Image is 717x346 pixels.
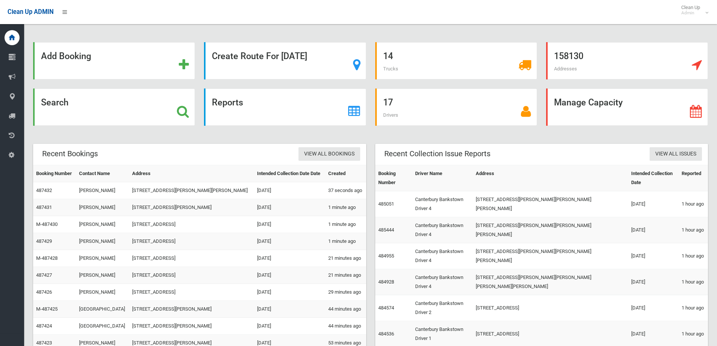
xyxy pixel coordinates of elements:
td: 1 hour ago [679,191,708,217]
a: 487423 [36,340,52,346]
td: 44 minutes ago [325,301,366,318]
th: Driver Name [412,165,473,191]
a: Create Route For [DATE] [204,42,366,79]
span: Clean Up [677,5,708,16]
th: Created [325,165,366,182]
td: [PERSON_NAME] [76,199,129,216]
td: [STREET_ADDRESS] [129,284,254,301]
th: Contact Name [76,165,129,182]
th: Reported [679,165,708,191]
a: M-487428 [36,255,58,261]
td: [STREET_ADDRESS][PERSON_NAME][PERSON_NAME][PERSON_NAME] [473,217,629,243]
header: Recent Bookings [33,146,107,161]
td: [STREET_ADDRESS][PERSON_NAME][PERSON_NAME][PERSON_NAME] [473,243,629,269]
td: [DATE] [254,318,325,335]
strong: Manage Capacity [554,97,623,108]
header: Recent Collection Issue Reports [375,146,499,161]
td: [PERSON_NAME] [76,250,129,267]
td: [DATE] [628,269,678,295]
td: 29 minutes ago [325,284,366,301]
a: 17 Drivers [375,88,537,126]
a: 484536 [378,331,394,337]
td: [DATE] [254,301,325,318]
td: [PERSON_NAME] [76,216,129,233]
td: [DATE] [254,267,325,284]
th: Address [129,165,254,182]
th: Intended Collection Date Date [254,165,325,182]
td: [DATE] [254,233,325,250]
a: 484574 [378,305,394,311]
a: 485051 [378,201,394,207]
small: Admin [681,10,700,16]
th: Address [473,165,629,191]
span: Trucks [383,66,398,72]
a: 487427 [36,272,52,278]
td: [DATE] [254,250,325,267]
td: [GEOGRAPHIC_DATA] [76,318,129,335]
a: M-487430 [36,221,58,227]
a: 487426 [36,289,52,295]
td: [DATE] [254,199,325,216]
th: Booking Number [375,165,412,191]
td: [STREET_ADDRESS][PERSON_NAME] [129,199,254,216]
td: [STREET_ADDRESS][PERSON_NAME][PERSON_NAME][PERSON_NAME][PERSON_NAME] [473,269,629,295]
td: [DATE] [628,191,678,217]
a: View All Issues [650,147,702,161]
td: [STREET_ADDRESS][PERSON_NAME] [129,301,254,318]
td: Canterbury Bankstown Driver 4 [412,191,473,217]
td: [PERSON_NAME] [76,284,129,301]
td: 1 minute ago [325,233,366,250]
td: [STREET_ADDRESS][PERSON_NAME][PERSON_NAME] [129,182,254,199]
a: Search [33,88,195,126]
td: [STREET_ADDRESS] [129,250,254,267]
strong: 14 [383,51,393,61]
td: [DATE] [628,295,678,321]
td: 44 minutes ago [325,318,366,335]
strong: Reports [212,97,243,108]
td: [STREET_ADDRESS] [129,216,254,233]
td: [DATE] [254,284,325,301]
a: 484955 [378,253,394,259]
td: 21 minutes ago [325,267,366,284]
td: Canterbury Bankstown Driver 4 [412,217,473,243]
a: View All Bookings [298,147,360,161]
a: M-487425 [36,306,58,312]
a: 487429 [36,238,52,244]
td: Canterbury Bankstown Driver 2 [412,295,473,321]
span: Drivers [383,112,398,118]
a: 487424 [36,323,52,329]
td: [STREET_ADDRESS] [473,295,629,321]
td: [PERSON_NAME] [76,182,129,199]
td: [PERSON_NAME] [76,233,129,250]
a: 485444 [378,227,394,233]
td: Canterbury Bankstown Driver 4 [412,243,473,269]
strong: Add Booking [41,51,91,61]
td: 1 hour ago [679,295,708,321]
a: Reports [204,88,366,126]
td: Canterbury Bankstown Driver 4 [412,269,473,295]
td: [DATE] [628,243,678,269]
td: 1 hour ago [679,269,708,295]
td: [STREET_ADDRESS] [129,233,254,250]
strong: Create Route For [DATE] [212,51,307,61]
strong: 158130 [554,51,583,61]
td: 1 hour ago [679,243,708,269]
a: Manage Capacity [546,88,708,126]
td: [DATE] [254,216,325,233]
td: 1 minute ago [325,199,366,216]
td: 37 seconds ago [325,182,366,199]
td: [STREET_ADDRESS] [129,267,254,284]
td: [DATE] [628,217,678,243]
span: Clean Up ADMIN [8,8,53,15]
a: 14 Trucks [375,42,537,79]
a: 484928 [378,279,394,285]
td: [STREET_ADDRESS][PERSON_NAME][PERSON_NAME][PERSON_NAME] [473,191,629,217]
a: 487431 [36,204,52,210]
strong: Search [41,97,69,108]
td: [PERSON_NAME] [76,267,129,284]
td: [GEOGRAPHIC_DATA] [76,301,129,318]
a: 158130 Addresses [546,42,708,79]
td: 21 minutes ago [325,250,366,267]
span: Addresses [554,66,577,72]
strong: 17 [383,97,393,108]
